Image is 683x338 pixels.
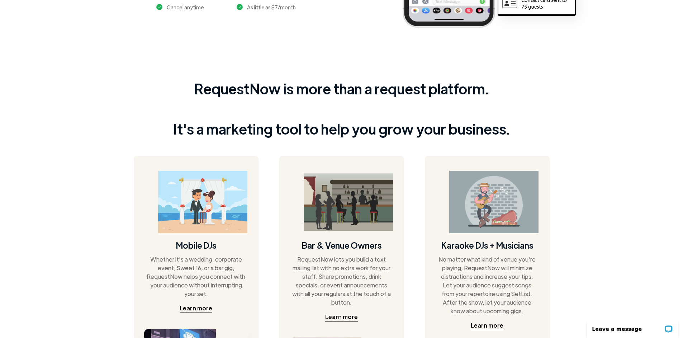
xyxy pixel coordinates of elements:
div: Learn more [471,321,503,330]
iframe: LiveChat chat widget [582,315,683,338]
img: guitarist [449,171,539,234]
img: green checkmark [237,4,243,10]
img: wedding on a beach [158,171,247,234]
div: RequestNow is more than a request platform. It's a marketing tool to help you grow your business. [173,79,510,139]
div: As little as $7/month [247,3,296,11]
h4: Bar & Venue Owners [302,239,381,251]
img: bar image [304,173,393,231]
div: Cancel anytime [167,3,204,11]
h4: Karaoke DJs + Musicians [441,239,533,251]
a: Learn more [180,304,212,313]
div: Whether it's a wedding, corporate event, Sweet 16, or a bar gig, RequestNow helps you connect wit... [146,255,246,298]
a: Learn more [325,313,358,321]
h4: Mobile DJs [176,239,216,251]
img: green checkmark [156,4,162,10]
div: RequestNow lets you build a text mailing list with no extra work for your staff. Share promotions... [291,255,391,307]
div: No matter what kind of venue you're playing, RequestNow will minimize distractions and increase y... [437,255,537,315]
a: Learn more [471,321,503,330]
